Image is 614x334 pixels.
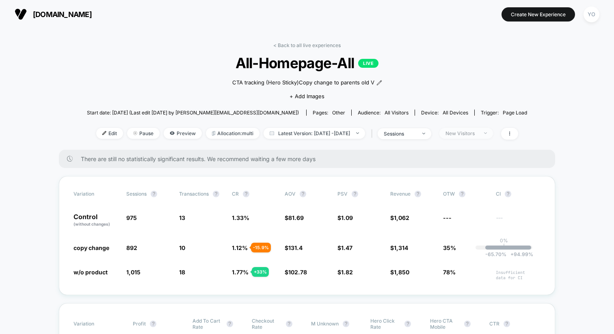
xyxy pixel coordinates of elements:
[290,93,324,99] span: + Add Images
[206,128,259,139] span: Allocation: multi
[390,191,411,197] span: Revenue
[358,110,409,116] div: Audience:
[179,191,209,197] span: Transactions
[384,131,416,137] div: sessions
[337,214,353,221] span: $
[96,128,123,139] span: Edit
[179,214,185,221] span: 13
[584,6,599,22] div: YO
[337,244,352,251] span: $
[443,214,452,221] span: ---
[285,191,296,197] span: AOV
[164,128,202,139] span: Preview
[109,54,505,71] span: All-Homepage-All
[415,110,474,116] span: Device:
[192,318,223,330] span: Add To Cart Rate
[15,8,27,20] img: Visually logo
[126,191,147,197] span: Sessions
[74,269,108,276] span: w/o product
[370,318,400,330] span: Hero click rate
[496,270,540,280] span: Insufficient data for CI
[430,318,460,330] span: Hero CTA mobile
[251,243,271,252] div: - 15.9 %
[459,191,465,197] button: ?
[352,191,358,197] button: ?
[313,110,345,116] div: Pages:
[390,269,409,276] span: $
[300,191,306,197] button: ?
[81,155,539,162] span: There are still no statistically significant results. We recommend waiting a few more days
[212,131,215,136] img: rebalance
[151,191,157,197] button: ?
[343,321,349,327] button: ?
[369,128,378,140] span: |
[288,269,307,276] span: 102.78
[485,251,506,257] span: -65.70 %
[464,321,471,327] button: ?
[356,132,359,134] img: end
[232,244,248,251] span: 1.12 %
[390,214,409,221] span: $
[285,214,304,221] span: $
[126,269,141,276] span: 1,015
[503,243,505,250] p: |
[404,321,411,327] button: ?
[74,244,109,251] span: copy change
[489,321,499,327] span: CTR
[126,244,137,251] span: 892
[126,214,137,221] span: 975
[288,214,304,221] span: 81.69
[127,128,160,139] span: Pause
[443,244,456,251] span: 35%
[502,7,575,22] button: Create New Experience
[285,269,307,276] span: $
[179,244,185,251] span: 10
[332,110,345,116] span: other
[422,133,425,134] img: end
[496,191,540,197] span: CI
[503,110,527,116] span: Page Load
[232,191,239,197] span: CR
[341,214,353,221] span: 1.09
[133,321,146,327] span: Profit
[286,321,292,327] button: ?
[443,269,456,276] span: 78%
[288,244,303,251] span: 131.4
[285,244,303,251] span: $
[505,191,511,197] button: ?
[270,131,274,135] img: calendar
[252,318,282,330] span: Checkout Rate
[311,321,339,327] span: M Unknown
[445,130,478,136] div: New Visitors
[506,251,533,257] span: 94.99 %
[443,110,468,116] span: all devices
[74,191,118,197] span: Variation
[87,110,299,116] span: Start date: [DATE] (Last edit [DATE] by [PERSON_NAME][EMAIL_ADDRESS][DOMAIN_NAME])
[484,132,487,134] img: end
[581,6,602,23] button: YO
[500,237,508,243] p: 0%
[179,269,185,276] span: 18
[358,59,378,68] p: LIVE
[264,128,365,139] span: Latest Version: [DATE] - [DATE]
[394,269,409,276] span: 1,850
[74,318,118,330] span: Variation
[213,191,219,197] button: ?
[481,110,527,116] div: Trigger:
[273,42,341,48] a: < Back to all live experiences
[337,191,348,197] span: PSV
[504,321,510,327] button: ?
[232,79,374,87] span: CTA tracking (Hero Sticky)Copy change to parents old V
[102,131,106,135] img: edit
[394,244,408,251] span: 1,314
[341,244,352,251] span: 1.47
[33,10,92,19] span: [DOMAIN_NAME]
[337,269,353,276] span: $
[496,215,540,227] span: ---
[252,267,269,277] div: + 33 %
[74,222,110,226] span: (without changes)
[243,191,249,197] button: ?
[12,8,94,21] button: [DOMAIN_NAME]
[390,244,408,251] span: $
[443,191,488,197] span: OTW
